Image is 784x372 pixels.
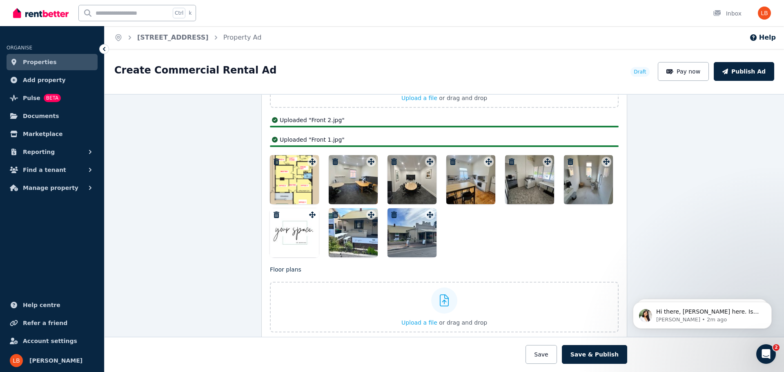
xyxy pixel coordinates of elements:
[23,165,66,175] span: Find a tenant
[634,69,646,75] span: Draft
[10,354,23,367] img: Luka Borg
[270,116,619,124] div: Uploaded " Front 2.jpg "
[7,333,98,349] a: Account settings
[7,162,98,178] button: Find a tenant
[189,10,192,16] span: k
[756,344,776,364] iframe: Intercom live chat
[439,95,487,101] span: or drag and drop
[401,319,437,326] span: Upload a file
[105,26,271,49] nav: Breadcrumb
[173,8,185,18] span: Ctrl
[7,45,32,51] span: ORGANISE
[526,345,557,364] button: Save
[439,319,487,326] span: or drag and drop
[621,285,784,342] iframe: Intercom notifications message
[749,33,776,42] button: Help
[23,75,66,85] span: Add property
[758,7,771,20] img: Luka Borg
[7,90,98,106] a: PulseBETA
[7,297,98,313] a: Help centre
[658,62,709,81] button: Pay now
[270,136,619,144] div: Uploaded " Front 1.jpg "
[7,54,98,70] a: Properties
[23,183,78,193] span: Manage property
[713,9,742,18] div: Inbox
[562,345,627,364] button: Save & Publish
[7,126,98,142] a: Marketplace
[23,336,77,346] span: Account settings
[7,144,98,160] button: Reporting
[7,315,98,331] a: Refer a friend
[270,265,619,274] p: Floor plans
[23,57,57,67] span: Properties
[23,111,59,121] span: Documents
[23,93,40,103] span: Pulse
[773,344,780,351] span: 2
[13,7,69,19] img: RentBetter
[7,180,98,196] button: Manage property
[223,33,262,41] a: Property Ad
[23,129,62,139] span: Marketplace
[7,72,98,88] a: Add property
[114,64,276,77] h1: Create Commercial Rental Ad
[401,319,487,327] button: Upload a file or drag and drop
[44,94,61,102] span: BETA
[23,147,55,157] span: Reporting
[29,356,82,365] span: [PERSON_NAME]
[401,95,437,101] span: Upload a file
[401,94,487,102] button: Upload a file or drag and drop
[137,33,209,41] a: [STREET_ADDRESS]
[7,108,98,124] a: Documents
[714,62,774,81] button: Publish Ad
[23,318,67,328] span: Refer a friend
[23,300,60,310] span: Help centre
